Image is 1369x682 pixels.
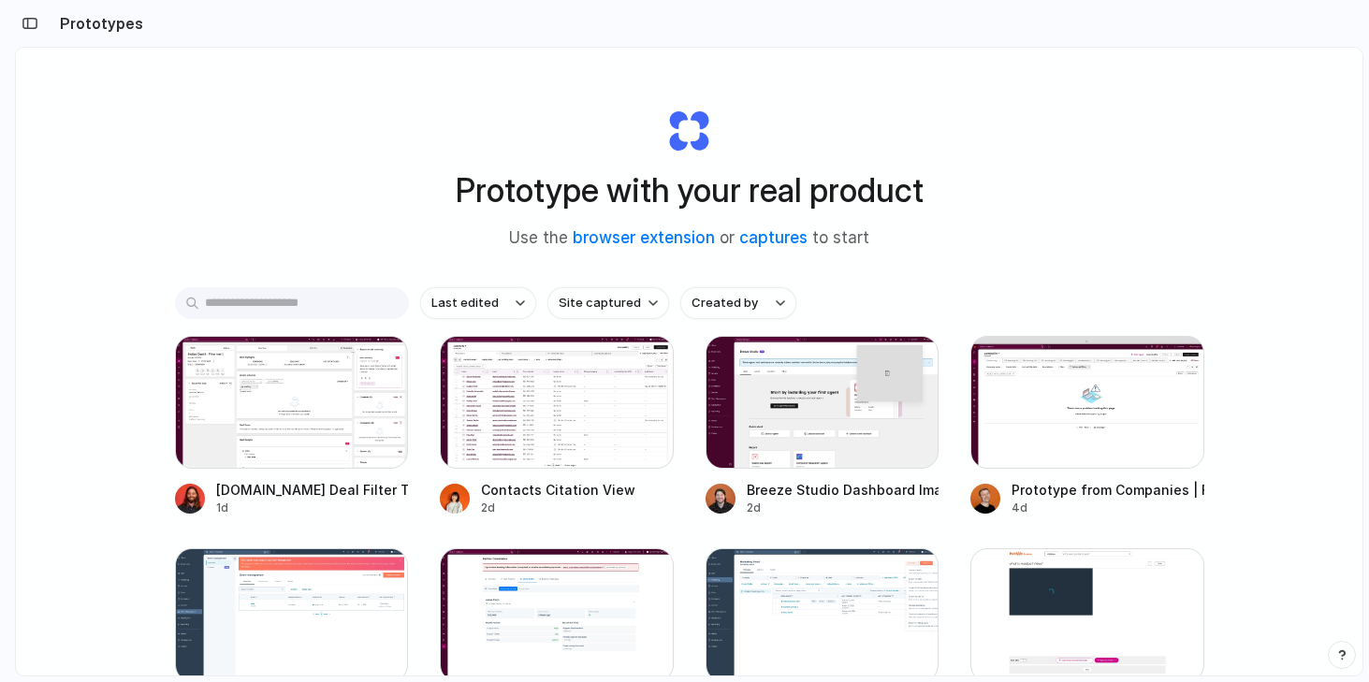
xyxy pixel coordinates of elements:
[739,228,808,247] a: captures
[1012,480,1204,500] div: Prototype from Companies | FPL Sourcing
[692,294,758,312] span: Created by
[216,500,409,516] div: 1d
[680,287,796,319] button: Created by
[706,336,939,516] a: Breeze Studio Dashboard Image FixBreeze Studio Dashboard Image Fix2d
[52,12,143,35] h2: Prototypes
[970,336,1204,516] a: Prototype from Companies | FPL SourcingPrototype from Companies | FPL Sourcing4d
[547,287,669,319] button: Site captured
[420,287,536,319] button: Last edited
[573,228,715,247] a: browser extension
[440,336,674,516] a: Contacts Citation ViewContacts Citation View2d
[481,500,635,516] div: 2d
[481,480,635,500] div: Contacts Citation View
[216,480,409,500] div: [DOMAIN_NAME] Deal Filter Test
[747,480,939,500] div: Breeze Studio Dashboard Image Fix
[747,500,939,516] div: 2d
[1012,500,1204,516] div: 4d
[509,226,869,251] span: Use the or to start
[456,166,924,215] h1: Prototype with your real product
[431,294,499,312] span: Last edited
[559,294,641,312] span: Site captured
[175,336,409,516] a: Cat.com Deal Filter Test[DOMAIN_NAME] Deal Filter Test1d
